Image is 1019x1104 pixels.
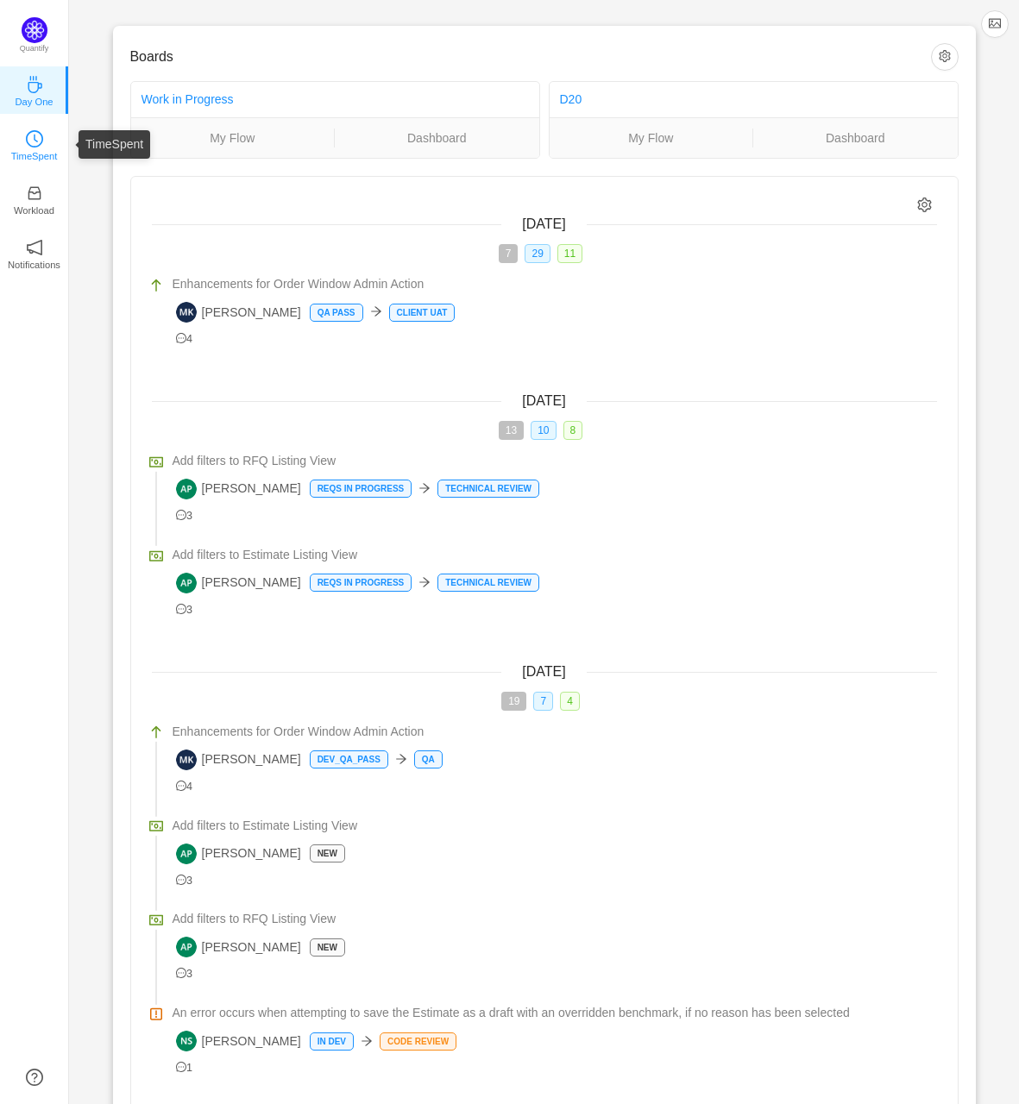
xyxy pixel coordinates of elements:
[522,216,565,231] span: [DATE]
[438,480,538,497] p: Technical Review
[361,1035,373,1047] i: icon: arrow-right
[173,546,358,564] span: Add filters to Estimate Listing View
[176,844,301,864] span: [PERSON_NAME]
[525,244,550,263] span: 29
[501,692,526,711] span: 19
[753,129,958,147] a: Dashboard
[173,275,937,293] a: Enhancements for Order Window Admin Action
[176,479,301,499] span: [PERSON_NAME]
[311,939,344,956] p: New
[531,421,556,440] span: 10
[176,1062,193,1074] span: 1
[173,910,937,928] a: Add filters to RFQ Listing View
[418,482,431,494] i: icon: arrow-right
[176,333,193,345] span: 4
[931,43,959,71] button: icon: setting
[26,130,43,147] i: icon: clock-circle
[438,574,538,591] p: Technical Review
[130,48,931,66] h3: Boards
[173,452,937,470] a: Add filters to RFQ Listing View
[173,1004,850,1022] span: An error occurs when attempting to save the Estimate as a draft with an overridden benchmark, if ...
[176,1031,301,1051] span: [PERSON_NAME]
[563,421,583,440] span: 8
[173,723,937,741] a: Enhancements for Order Window Admin Action
[176,573,197,593] img: AP
[176,1062,187,1073] i: icon: message
[26,81,43,98] a: icon: coffeeDay One
[335,129,539,147] a: Dashboard
[26,244,43,261] a: icon: notificationNotifications
[131,129,335,147] a: My Flow
[176,875,193,887] span: 3
[173,910,337,928] span: Add filters to RFQ Listing View
[390,304,455,321] p: Client UAT
[176,844,197,864] img: AP
[176,781,193,793] span: 4
[176,302,197,323] img: MK
[522,664,565,679] span: [DATE]
[415,751,442,768] p: QA
[176,968,187,979] i: icon: message
[176,750,301,770] span: [PERSON_NAME]
[981,10,1009,38] button: icon: picture
[311,845,344,862] p: New
[26,1069,43,1086] a: icon: question-circle
[176,875,187,886] i: icon: message
[311,304,362,321] p: QA Pass
[311,751,387,768] p: Dev_QA_Pass
[176,781,187,792] i: icon: message
[26,239,43,256] i: icon: notification
[381,1033,456,1050] p: Code Review
[176,968,193,980] span: 3
[176,479,197,499] img: AP
[14,203,54,218] p: Workload
[395,753,407,765] i: icon: arrow-right
[176,604,193,616] span: 3
[173,817,358,835] span: Add filters to Estimate Listing View
[560,692,580,711] span: 4
[311,574,412,591] p: Reqs In Progress
[176,510,187,521] i: icon: message
[176,302,301,323] span: [PERSON_NAME]
[173,275,425,293] span: Enhancements for Order Window Admin Action
[8,257,60,273] p: Notifications
[533,692,553,711] span: 7
[550,129,753,147] a: My Flow
[370,305,382,317] i: icon: arrow-right
[560,92,582,106] a: D20
[176,937,301,957] span: [PERSON_NAME]
[311,480,412,497] p: Reqs In Progress
[917,198,932,212] i: icon: setting
[173,1004,937,1022] a: An error occurs when attempting to save the Estimate as a draft with an overridden benchmark, if ...
[22,17,47,43] img: Quantify
[176,510,193,522] span: 3
[557,244,582,263] span: 11
[15,94,53,110] p: Day One
[26,190,43,207] a: icon: inboxWorkload
[173,723,425,741] span: Enhancements for Order Window Admin Action
[176,750,197,770] img: MK
[173,546,937,564] a: Add filters to Estimate Listing View
[522,393,565,408] span: [DATE]
[176,333,187,344] i: icon: message
[176,604,187,615] i: icon: message
[11,148,58,164] p: TimeSpent
[173,452,337,470] span: Add filters to RFQ Listing View
[142,92,234,106] a: Work in Progress
[418,576,431,588] i: icon: arrow-right
[26,76,43,93] i: icon: coffee
[499,244,519,263] span: 7
[20,43,49,55] p: Quantify
[311,1033,353,1050] p: In Dev
[499,421,524,440] span: 13
[176,573,301,593] span: [PERSON_NAME]
[26,135,43,153] a: icon: clock-circleTimeSpent
[176,937,197,957] img: AP
[173,817,937,835] a: Add filters to Estimate Listing View
[26,185,43,202] i: icon: inbox
[176,1031,197,1051] img: NS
